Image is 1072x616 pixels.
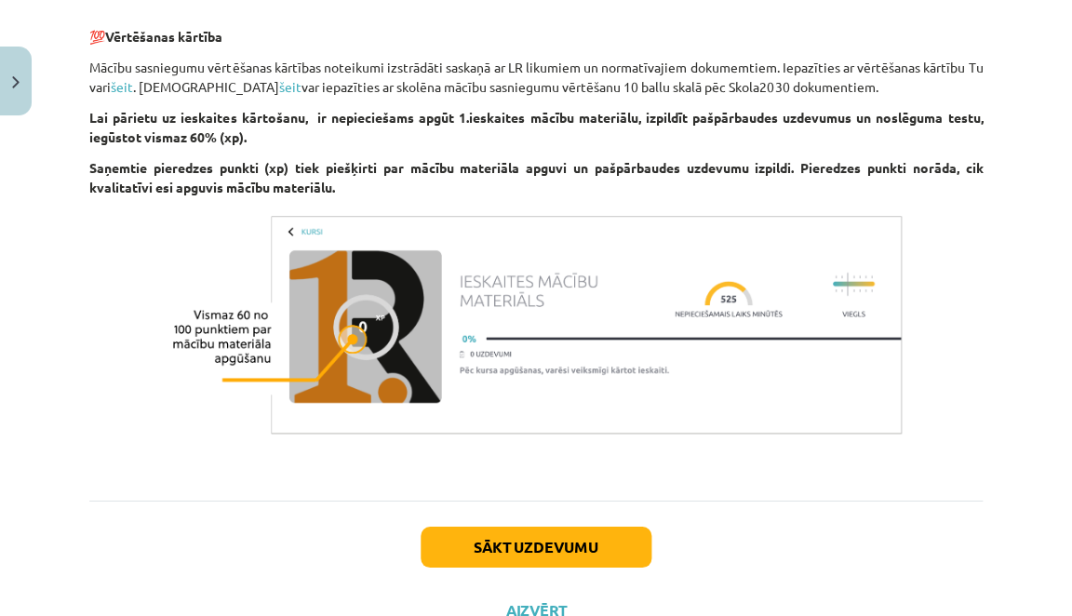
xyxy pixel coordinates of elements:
[89,58,983,97] p: Mācību sasniegumu vērtēšanas kārtības noteikumi izstrādāti saskaņā ar LR likumiem un normatīvajie...
[12,76,20,88] img: icon-close-lesson-0947bae3869378f0d4975bcd49f059093ad1ed9edebbc8119c70593378902aed.svg
[105,28,222,45] strong: Vērtēšanas kārtība
[421,527,651,568] button: Sākt uzdevumu
[89,109,983,145] strong: Lai pārietu uz ieskaites kārtošanu, ir nepieciešams apgūt 1.ieskaites mācību materiālu, izpildīt ...
[111,78,133,95] a: šeit
[89,27,983,47] p: 💯
[89,159,983,195] strong: Saņemtie pieredzes punkti (xp) tiek piešķirti par mācību materiāla apguvi un pašpārbaudes uzdevum...
[279,78,301,95] a: šeit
